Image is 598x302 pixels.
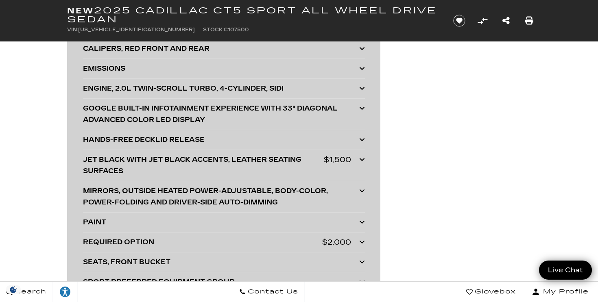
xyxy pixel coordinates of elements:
div: REQUIRED OPTION [83,237,322,248]
span: My Profile [540,286,589,298]
span: VIN: [67,27,78,33]
div: CALIPERS, RED FRONT AND REAR [83,43,359,54]
a: Live Chat [539,261,592,280]
span: Stock: [203,27,224,33]
div: PAINT [83,217,359,228]
div: SEATS, FRONT BUCKET [83,256,359,268]
div: ENGINE, 2.0L TWIN-SCROLL TURBO, 4-CYLINDER, SIDI [83,83,359,94]
span: Glovebox [473,286,516,298]
span: Live Chat [544,265,587,275]
button: Save vehicle [450,14,468,27]
span: C107500 [224,27,249,33]
button: Open user profile menu [522,282,598,302]
div: SPORT PREFERRED EQUIPMENT GROUP [83,276,359,288]
span: [US_VEHICLE_IDENTIFICATION_NUMBER] [78,27,195,33]
a: Explore your accessibility options [53,282,78,302]
div: $1,500 [324,154,351,177]
div: GOOGLE BUILT-IN INFOTAINMENT EXPERIENCE WITH 33" DIAGONAL ADVANCED COLOR LED DISPLAY [83,103,359,126]
strong: New [67,6,94,15]
div: JET BLACK WITH JET BLACK ACCENTS, LEATHER SEATING SURFACES [83,154,324,177]
div: EMISSIONS [83,63,359,74]
span: Search [13,286,46,298]
div: Explore your accessibility options [53,286,77,298]
div: MIRRORS, OUTSIDE HEATED POWER-ADJUSTABLE, BODY-COLOR, POWER-FOLDING AND DRIVER-SIDE AUTO-DIMMING [83,185,359,208]
a: Contact Us [233,282,305,302]
span: Contact Us [246,286,298,298]
h1: 2025 Cadillac CT5 Sport All Wheel Drive Sedan [67,6,439,24]
div: $2,000 [322,237,351,248]
a: Glovebox [460,282,522,302]
button: Compare Vehicle [476,15,489,27]
section: Click to Open Cookie Consent Modal [4,285,23,294]
img: Opt-Out Icon [4,285,23,294]
a: Print this New 2025 Cadillac CT5 Sport All Wheel Drive Sedan [525,15,533,26]
a: Share this New 2025 Cadillac CT5 Sport All Wheel Drive Sedan [502,15,510,26]
div: HANDS-FREE DECKLID RELEASE [83,134,359,146]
